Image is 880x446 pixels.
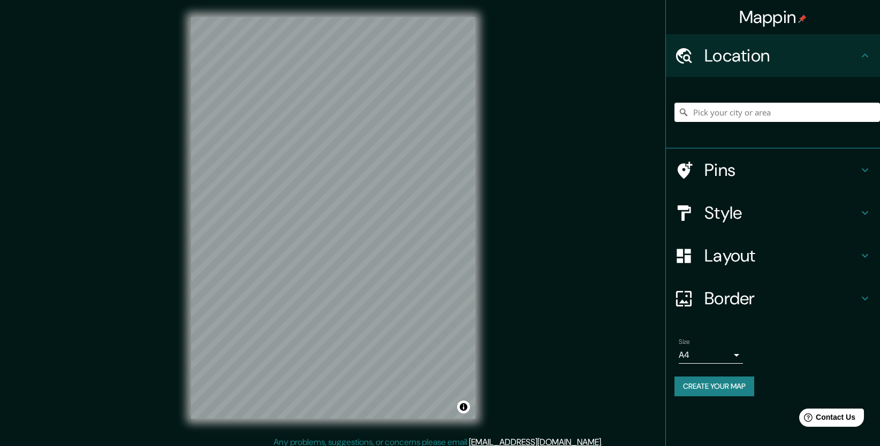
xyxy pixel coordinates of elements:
h4: Location [704,45,859,66]
div: Layout [666,234,880,277]
div: Style [666,191,880,234]
h4: Pins [704,159,859,181]
div: A4 [679,347,743,364]
iframe: Help widget launcher [785,404,868,434]
canvas: Map [191,17,475,419]
h4: Mappin [739,6,807,28]
div: Pins [666,149,880,191]
h4: Layout [704,245,859,266]
img: pin-icon.png [798,14,807,23]
label: Size [679,337,690,347]
button: Create your map [674,376,754,396]
button: Toggle attribution [457,401,470,413]
div: Border [666,277,880,320]
h4: Border [704,288,859,309]
input: Pick your city or area [674,103,880,122]
h4: Style [704,202,859,224]
div: Location [666,34,880,77]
